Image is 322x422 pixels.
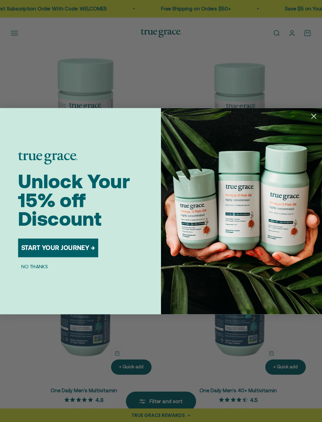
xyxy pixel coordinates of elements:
[308,110,319,122] button: Close dialog
[18,262,51,270] button: NO THANKS
[18,239,98,257] button: START YOUR JOURNEY →
[161,108,322,314] img: 098727d5-50f8-4f9b-9554-844bb8da1403.jpeg
[18,152,77,164] img: logo placeholder
[18,170,130,229] span: Unlock Your 15% off Discount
